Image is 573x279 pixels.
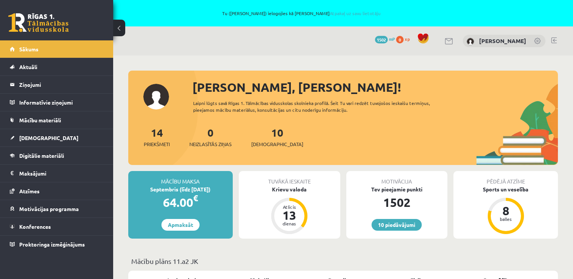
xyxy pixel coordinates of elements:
a: Ziņojumi [10,76,104,93]
div: Pēdējā atzīme [453,171,558,185]
span: Aktuāli [19,63,37,70]
a: Sākums [10,40,104,58]
a: 10 piedāvājumi [372,219,422,231]
span: [DEMOGRAPHIC_DATA] [19,134,78,141]
a: 0Neizlasītās ziņas [189,126,232,148]
div: Septembris (līdz [DATE]) [128,185,233,193]
span: Atzīmes [19,188,40,194]
a: [DEMOGRAPHIC_DATA] [10,129,104,146]
a: Sports un veselība 8 balles [453,185,558,235]
span: Motivācijas programma [19,205,79,212]
div: Sports un veselība [453,185,558,193]
span: Sākums [19,46,38,52]
div: dienas [278,221,301,226]
span: mP [389,36,395,42]
span: € [193,193,198,203]
span: xp [405,36,410,42]
div: Tev pieejamie punkti [346,185,448,193]
span: Priekšmeti [144,140,170,148]
a: 14Priekšmeti [144,126,170,148]
a: Mācību materiāli [10,111,104,129]
a: Atpakaļ uz savu lietotāju [330,10,381,16]
div: 64.00 [128,193,233,211]
div: Atlicis [278,205,301,209]
a: Rīgas 1. Tālmācības vidusskola [8,13,69,32]
img: Niklāvs Veselovs [467,38,474,45]
div: Krievu valoda [239,185,340,193]
a: Digitālie materiāli [10,147,104,164]
a: Krievu valoda Atlicis 13 dienas [239,185,340,235]
a: Proktoringa izmēģinājums [10,236,104,253]
a: 1502 mP [375,36,395,42]
span: Tu ([PERSON_NAME]) ielogojies kā [PERSON_NAME] [87,11,516,15]
div: Motivācija [346,171,448,185]
div: Mācību maksa [128,171,233,185]
span: Neizlasītās ziņas [189,140,232,148]
span: Konferences [19,223,51,230]
a: Konferences [10,218,104,235]
div: 1502 [346,193,448,211]
span: Proktoringa izmēģinājums [19,241,85,248]
span: Mācību materiāli [19,117,61,123]
div: Laipni lūgts savā Rīgas 1. Tālmācības vidusskolas skolnieka profilā. Šeit Tu vari redzēt tuvojošo... [193,100,451,113]
div: 13 [278,209,301,221]
a: Aktuāli [10,58,104,76]
div: balles [495,217,517,221]
legend: Maksājumi [19,165,104,182]
legend: Ziņojumi [19,76,104,93]
legend: Informatīvie ziņojumi [19,94,104,111]
a: Apmaksāt [161,219,200,231]
span: [DEMOGRAPHIC_DATA] [251,140,303,148]
span: 1502 [375,36,388,43]
div: 8 [495,205,517,217]
div: [PERSON_NAME], [PERSON_NAME]! [192,78,558,96]
a: [PERSON_NAME] [479,37,526,45]
a: Informatīvie ziņojumi [10,94,104,111]
p: Mācību plāns 11.a2 JK [131,256,555,266]
div: Tuvākā ieskaite [239,171,340,185]
span: Digitālie materiāli [19,152,64,159]
span: 0 [396,36,404,43]
a: Motivācijas programma [10,200,104,217]
a: 10[DEMOGRAPHIC_DATA] [251,126,303,148]
a: 0 xp [396,36,413,42]
a: Atzīmes [10,182,104,200]
a: Maksājumi [10,165,104,182]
